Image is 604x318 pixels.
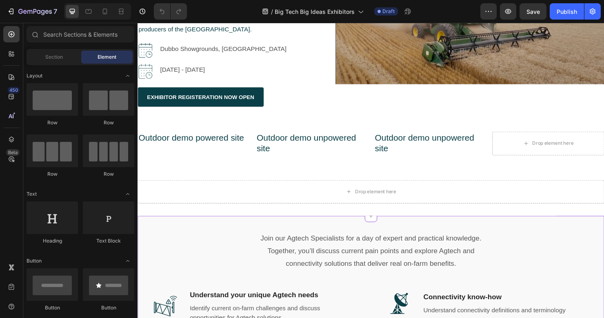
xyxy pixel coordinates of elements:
div: Button [83,304,134,311]
span: Toggle open [121,254,134,267]
div: Button [27,304,78,311]
span: Section [45,53,63,61]
span: Save [526,8,540,15]
div: Row [27,119,78,126]
p: 7 [53,7,57,16]
div: Row [83,119,134,126]
span: Button [27,257,42,265]
span: Element [98,53,116,61]
div: Row [83,170,134,178]
span: Toggle open [121,188,134,201]
h2: Outdoor demo unpowered site [248,114,366,139]
div: Drop element here [414,123,457,130]
button: 7 [3,3,61,20]
div: Publish [557,7,577,16]
input: Search Sections & Elements [27,26,134,42]
img: Alt Image [260,280,289,309]
span: Draft [382,8,395,15]
span: Toggle open [121,69,134,82]
button: Save [520,3,546,20]
div: 450 [8,87,20,93]
button: Publish [550,3,584,20]
div: Text Block [83,237,134,245]
span: / [271,7,273,16]
div: Undo/Redo [154,3,187,20]
div: Row [27,170,78,178]
p: Understand your unique Agtech needs [55,280,229,291]
p: Join our Agtech Specialists for a day of expert and practical knowledge. Together, you’ll discuss... [122,220,368,259]
span: Big Tech Big Ideas Exhibitors [275,7,355,16]
div: Beta [6,149,20,156]
div: Drop element here [228,174,271,181]
iframe: Design area [138,23,604,318]
p: Connectivity know-how [300,283,449,294]
span: Layout [27,72,42,79]
span: Text [27,190,37,198]
img: Alt Image [14,283,44,312]
div: Heading [27,237,78,245]
p: Identify current on-farm challenges and discuss opportunities for Agtech solutions [55,295,229,314]
p: Understand connectivity definitions and terminology [300,297,449,307]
